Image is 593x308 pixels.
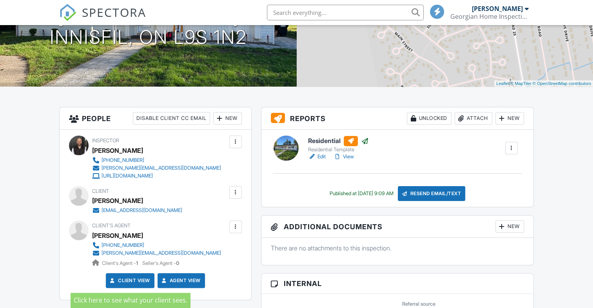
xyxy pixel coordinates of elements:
[533,81,591,86] a: © OpenStreetMap contributors
[60,107,251,130] h3: People
[109,277,150,284] a: Client View
[50,7,247,48] h1: [STREET_ADDRESS] Innisfil, ON L9S 1N2
[495,112,524,125] div: New
[59,4,76,21] img: The Best Home Inspection Software - Spectora
[102,157,144,163] div: [PHONE_NUMBER]
[102,242,144,248] div: [PHONE_NUMBER]
[92,188,109,194] span: Client
[92,207,182,214] a: [EMAIL_ADDRESS][DOMAIN_NAME]
[308,136,369,153] a: Residential Residential Template
[308,136,369,146] h6: Residential
[92,223,131,228] span: Client's Agent
[329,190,393,197] div: Published at [DATE] 9:09 AM
[142,260,179,266] span: Seller's Agent -
[510,81,531,86] a: © MapTiler
[308,147,369,153] div: Residential Template
[82,4,146,20] span: SPECTORA
[102,250,221,256] div: [PERSON_NAME][EMAIL_ADDRESS][DOMAIN_NAME]
[92,156,221,164] a: [PHONE_NUMBER]
[398,186,465,201] div: Resend Email/Text
[102,165,221,171] div: [PERSON_NAME][EMAIL_ADDRESS][DOMAIN_NAME]
[92,249,221,257] a: [PERSON_NAME][EMAIL_ADDRESS][DOMAIN_NAME]
[133,112,210,125] div: Disable Client CC Email
[92,145,143,156] div: [PERSON_NAME]
[92,172,221,180] a: [URL][DOMAIN_NAME]
[261,274,533,294] h3: Internal
[102,207,182,214] div: [EMAIL_ADDRESS][DOMAIN_NAME]
[136,260,138,266] strong: 1
[92,138,119,143] span: Inspector
[267,5,424,20] input: Search everything...
[472,5,523,13] div: [PERSON_NAME]
[160,277,201,284] a: Agent View
[92,164,221,172] a: [PERSON_NAME][EMAIL_ADDRESS][DOMAIN_NAME]
[494,80,593,87] div: |
[308,153,326,161] a: Edit
[102,173,153,179] div: [URL][DOMAIN_NAME]
[176,260,179,266] strong: 0
[271,244,524,252] p: There are no attachments to this inspection.
[92,195,143,207] div: [PERSON_NAME]
[450,13,529,20] div: Georgian Home Inspection
[402,301,435,308] label: Referral source
[261,107,533,130] h3: Reports
[92,230,143,241] a: [PERSON_NAME]
[496,81,509,86] a: Leaflet
[261,216,533,238] h3: Additional Documents
[213,112,242,125] div: New
[59,11,146,27] a: SPECTORA
[455,112,492,125] div: Attach
[92,241,221,249] a: [PHONE_NUMBER]
[495,220,524,233] div: New
[407,112,452,125] div: Unlocked
[102,260,139,266] span: Client's Agent -
[334,153,354,161] a: View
